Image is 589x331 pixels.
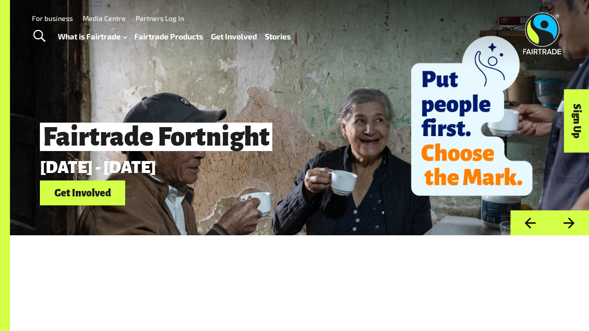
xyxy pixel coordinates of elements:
[136,14,184,22] a: Partners Log In
[550,210,589,236] button: Next
[523,12,561,54] img: Fairtrade Australia New Zealand logo
[40,123,272,151] span: Fairtrade Fortnight
[83,14,126,22] a: Media Centre
[40,180,125,206] a: Get Involved
[211,29,257,43] a: Get Involved
[40,158,471,176] p: [DATE] - [DATE]
[58,29,127,43] a: What is Fairtrade
[32,14,73,22] a: For business
[27,24,51,49] a: Toggle Search
[510,210,550,236] button: Previous
[265,29,291,43] a: Stories
[134,29,203,43] a: Fairtrade Products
